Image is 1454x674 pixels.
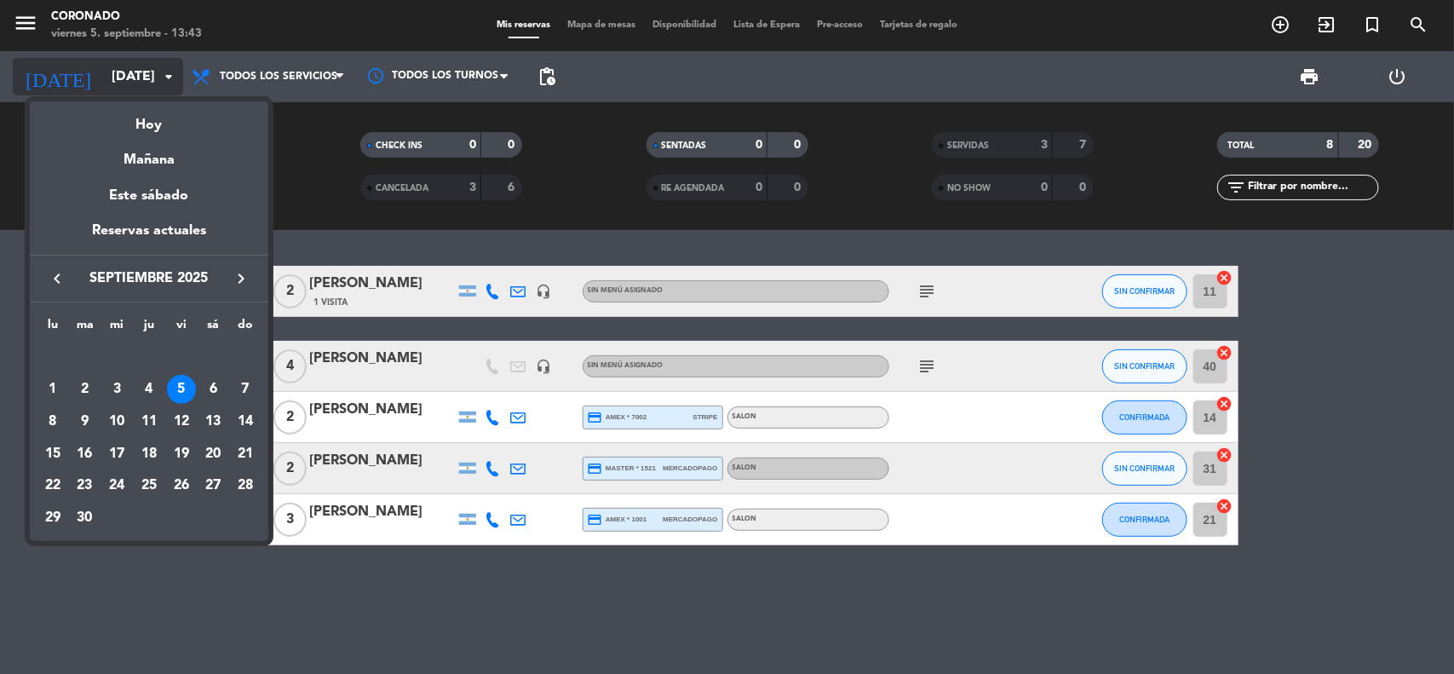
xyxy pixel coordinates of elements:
div: 10 [102,407,131,436]
div: 16 [71,440,100,469]
button: keyboard_arrow_right [226,268,256,290]
td: 9 de septiembre de 2025 [69,406,101,438]
th: jueves [133,315,165,342]
td: 10 de septiembre de 2025 [101,406,133,438]
div: Reservas actuales [30,220,268,255]
div: 15 [38,440,67,469]
div: 21 [231,440,260,469]
div: Este sábado [30,172,268,220]
div: 8 [38,407,67,436]
td: 22 de septiembre de 2025 [37,470,69,503]
td: SEP. [37,342,261,374]
td: 8 de septiembre de 2025 [37,406,69,438]
td: 3 de septiembre de 2025 [101,373,133,406]
td: 14 de septiembre de 2025 [229,406,261,438]
th: sábado [198,315,230,342]
div: 9 [71,407,100,436]
div: 1 [38,375,67,404]
button: keyboard_arrow_left [42,268,72,290]
td: 15 de septiembre de 2025 [37,438,69,470]
span: septiembre 2025 [72,268,226,290]
div: 24 [102,471,131,500]
div: 13 [198,407,227,436]
td: 6 de septiembre de 2025 [198,373,230,406]
td: 28 de septiembre de 2025 [229,470,261,503]
td: 24 de septiembre de 2025 [101,470,133,503]
td: 23 de septiembre de 2025 [69,470,101,503]
div: Mañana [30,136,268,171]
div: 22 [38,471,67,500]
div: 27 [198,471,227,500]
th: miércoles [101,315,133,342]
th: lunes [37,315,69,342]
td: 30 de septiembre de 2025 [69,502,101,534]
td: 17 de septiembre de 2025 [101,438,133,470]
div: 18 [135,440,164,469]
td: 13 de septiembre de 2025 [198,406,230,438]
div: 30 [71,504,100,533]
div: 20 [198,440,227,469]
div: 11 [135,407,164,436]
div: 26 [167,471,196,500]
th: domingo [229,315,261,342]
div: 5 [167,375,196,404]
div: 19 [167,440,196,469]
td: 12 de septiembre de 2025 [165,406,198,438]
th: martes [69,315,101,342]
div: 12 [167,407,196,436]
th: viernes [165,315,198,342]
td: 1 de septiembre de 2025 [37,373,69,406]
div: 14 [231,407,260,436]
td: 2 de septiembre de 2025 [69,373,101,406]
div: 3 [102,375,131,404]
td: 16 de septiembre de 2025 [69,438,101,470]
td: 29 de septiembre de 2025 [37,502,69,534]
i: keyboard_arrow_right [231,268,251,289]
div: 29 [38,504,67,533]
td: 18 de septiembre de 2025 [133,438,165,470]
td: 4 de septiembre de 2025 [133,373,165,406]
td: 19 de septiembre de 2025 [165,438,198,470]
div: 4 [135,375,164,404]
td: 25 de septiembre de 2025 [133,470,165,503]
td: 27 de septiembre de 2025 [198,470,230,503]
td: 26 de septiembre de 2025 [165,470,198,503]
td: 21 de septiembre de 2025 [229,438,261,470]
td: 11 de septiembre de 2025 [133,406,165,438]
div: 2 [71,375,100,404]
div: 23 [71,471,100,500]
div: 6 [198,375,227,404]
i: keyboard_arrow_left [47,268,67,289]
div: 17 [102,440,131,469]
div: 28 [231,471,260,500]
div: 25 [135,471,164,500]
div: Hoy [30,101,268,136]
td: 5 de septiembre de 2025 [165,373,198,406]
div: 7 [231,375,260,404]
td: 20 de septiembre de 2025 [198,438,230,470]
td: 7 de septiembre de 2025 [229,373,261,406]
